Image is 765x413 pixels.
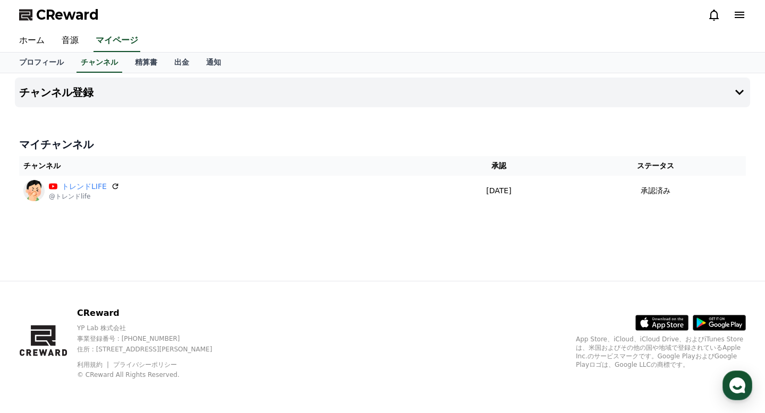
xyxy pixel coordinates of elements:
[36,6,99,23] span: CReward
[77,345,231,354] p: 住所 : [STREET_ADDRESS][PERSON_NAME]
[93,30,140,52] a: マイページ
[641,185,670,196] p: 承認済み
[88,341,120,350] span: Messages
[53,30,87,52] a: 音源
[77,371,231,379] p: © CReward All Rights Reserved.
[77,307,231,320] p: CReward
[3,325,70,351] a: Home
[198,53,229,73] a: 通知
[11,53,72,73] a: プロフィール
[19,6,99,23] a: CReward
[77,334,231,343] p: 事業登録番号 : [PHONE_NUMBER]
[23,180,45,201] img: トレンドLIFE
[49,192,120,201] p: @トレンドlife
[77,361,110,368] a: 利用規約
[62,181,107,192] a: トレンドLIFE
[126,53,166,73] a: 精算書
[157,341,183,349] span: Settings
[27,341,46,349] span: Home
[565,156,746,176] th: ステータス
[432,156,565,176] th: 承認
[113,361,177,368] a: プライバシーポリシー
[576,335,746,369] p: App Store、iCloud、iCloud Drive、およびiTunes Storeは、米国およびその他の国や地域で登録されているApple Inc.のサービスマークです。Google P...
[70,325,137,351] a: Messages
[11,30,53,52] a: ホーム
[77,324,231,332] p: YP Lab 株式会社
[137,325,204,351] a: Settings
[76,53,122,73] a: チャンネル
[437,185,561,196] p: [DATE]
[19,156,432,176] th: チャンネル
[166,53,198,73] a: 出金
[15,78,750,107] button: チャンネル登録
[19,87,93,98] h4: チャンネル登録
[19,137,746,152] h4: マイチャンネル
